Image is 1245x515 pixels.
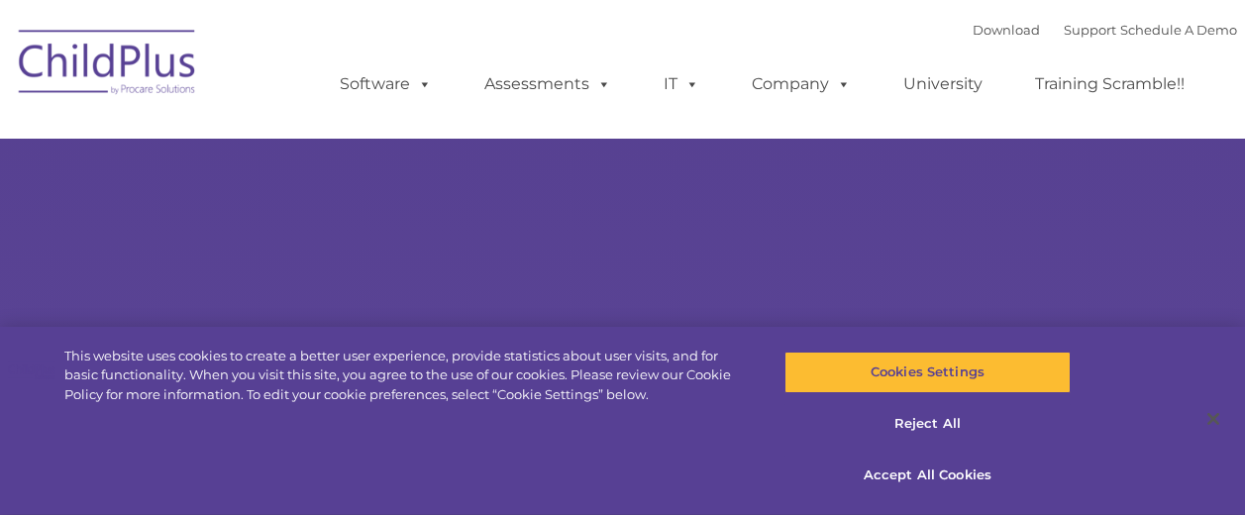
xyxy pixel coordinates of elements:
[784,403,1071,445] button: Reject All
[1120,22,1237,38] a: Schedule A Demo
[64,347,747,405] div: This website uses cookies to create a better user experience, provide statistics about user visit...
[784,352,1071,393] button: Cookies Settings
[9,16,207,115] img: ChildPlus by Procare Solutions
[1015,64,1204,104] a: Training Scramble!!
[973,22,1040,38] a: Download
[732,64,871,104] a: Company
[973,22,1237,38] font: |
[883,64,1002,104] a: University
[320,64,452,104] a: Software
[784,454,1071,495] button: Accept All Cookies
[1192,397,1235,441] button: Close
[644,64,719,104] a: IT
[1064,22,1116,38] a: Support
[465,64,631,104] a: Assessments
